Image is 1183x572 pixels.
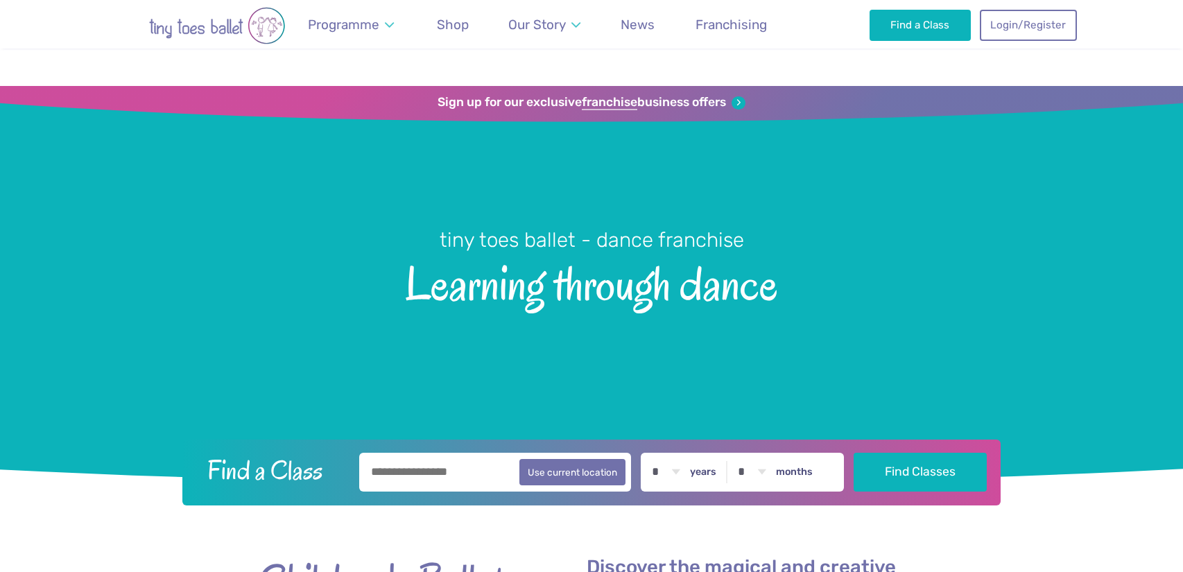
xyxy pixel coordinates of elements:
[508,17,566,33] span: Our Story
[440,228,744,252] small: tiny toes ballet - dance franchise
[308,17,379,33] span: Programme
[196,453,350,487] h2: Find a Class
[437,17,469,33] span: Shop
[690,466,716,478] label: years
[519,459,625,485] button: Use current location
[689,8,773,41] a: Franchising
[582,95,637,110] strong: franchise
[854,453,987,492] button: Find Classes
[24,254,1159,310] span: Learning through dance
[980,10,1077,40] a: Login/Register
[106,7,328,44] img: tiny toes ballet
[301,8,400,41] a: Programme
[430,8,475,41] a: Shop
[696,17,767,33] span: Franchising
[614,8,662,41] a: News
[502,8,587,41] a: Our Story
[621,17,655,33] span: News
[870,10,972,40] a: Find a Class
[776,466,813,478] label: months
[438,95,745,110] a: Sign up for our exclusivefranchisebusiness offers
